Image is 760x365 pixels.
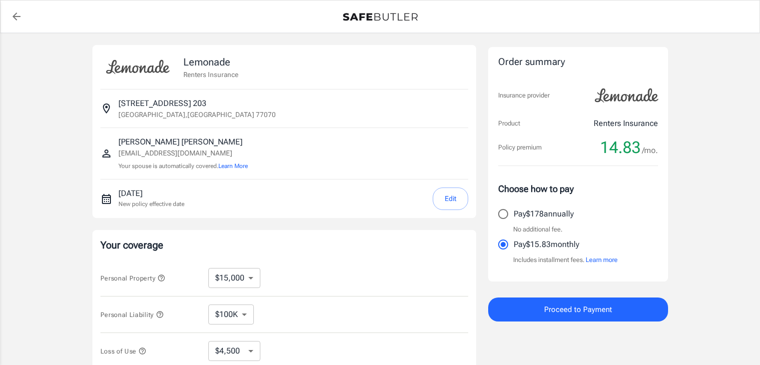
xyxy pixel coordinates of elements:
[118,161,248,171] p: Your spouse is automatically covered.
[513,255,618,265] p: Includes installment fees.
[642,143,658,157] span: /mo.
[498,182,658,195] p: Choose how to pay
[488,297,668,321] button: Proceed to Payment
[600,137,641,157] span: 14.83
[100,272,165,284] button: Personal Property
[100,102,112,114] svg: Insured address
[100,311,164,318] span: Personal Liability
[100,53,175,81] img: Lemonade
[343,13,418,21] img: Back to quotes
[118,97,206,109] p: [STREET_ADDRESS] 203
[594,117,658,129] p: Renters Insurance
[118,148,248,158] p: [EMAIL_ADDRESS][DOMAIN_NAME]
[100,345,146,357] button: Loss of Use
[100,193,112,205] svg: New policy start date
[589,81,664,109] img: Lemonade
[513,224,563,234] p: No additional fee.
[100,347,146,355] span: Loss of Use
[6,6,26,26] a: back to quotes
[100,238,468,252] p: Your coverage
[498,142,542,152] p: Policy premium
[118,199,184,208] p: New policy effective date
[118,136,248,148] p: [PERSON_NAME] [PERSON_NAME]
[183,69,238,79] p: Renters Insurance
[586,255,618,265] button: Learn more
[183,54,238,69] p: Lemonade
[498,118,520,128] p: Product
[218,161,248,170] button: Learn More
[118,109,276,119] p: [GEOGRAPHIC_DATA] , [GEOGRAPHIC_DATA] 77070
[100,274,165,282] span: Personal Property
[100,147,112,159] svg: Insured person
[514,208,574,220] p: Pay $178 annually
[118,187,184,199] p: [DATE]
[433,187,468,210] button: Edit
[100,308,164,320] button: Personal Liability
[514,238,579,250] p: Pay $15.83 monthly
[498,55,658,69] div: Order summary
[498,90,550,100] p: Insurance provider
[544,303,612,316] span: Proceed to Payment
